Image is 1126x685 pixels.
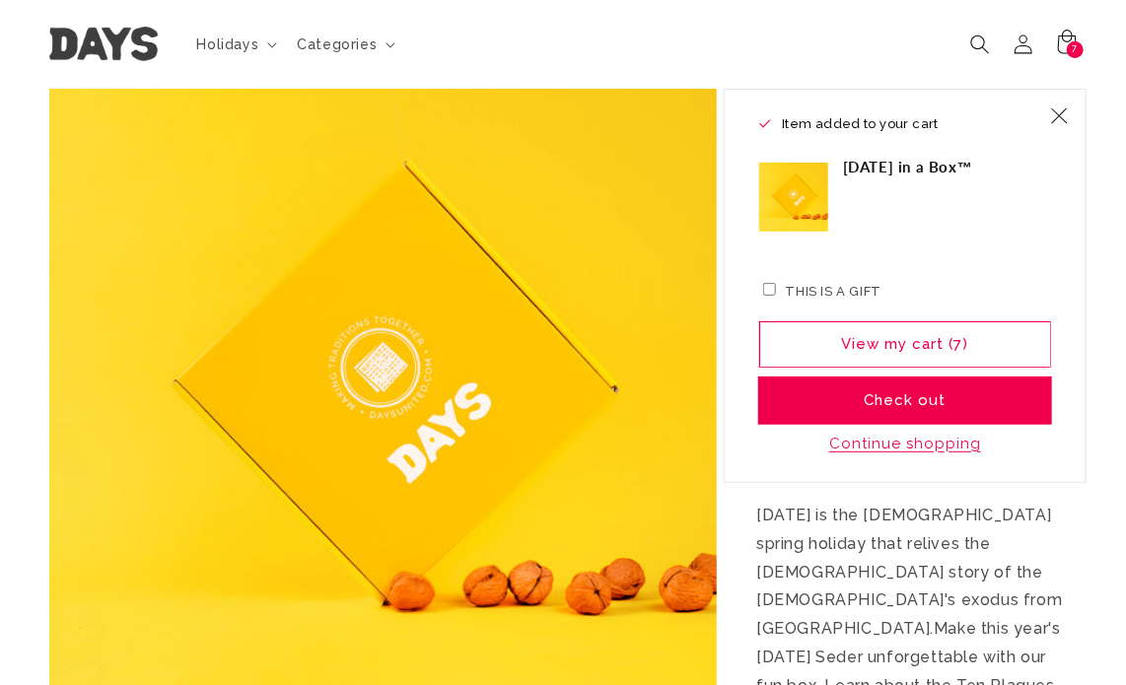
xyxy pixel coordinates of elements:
[49,28,158,62] img: Days United
[185,24,286,65] summary: Holidays
[197,35,259,53] span: Holidays
[297,35,377,53] span: Categories
[1073,41,1079,58] span: 7
[759,321,1051,368] a: View my cart (7)
[823,434,987,453] button: Continue shopping
[759,377,1051,424] button: Check out
[786,284,881,299] label: This is a gift
[759,114,1037,134] h2: Item added to your cart
[285,24,403,65] summary: Categories
[958,23,1002,66] summary: Search
[843,158,973,177] h3: [DATE] in a Box™
[724,89,1087,484] div: Item added to your cart
[1037,95,1081,138] button: Close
